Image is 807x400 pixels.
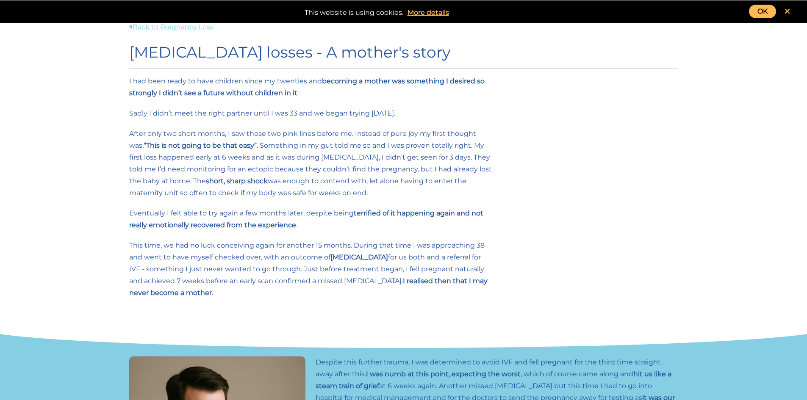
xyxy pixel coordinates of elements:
[129,128,492,199] p: After only two short months, I saw those two pink lines before me. Instead of pure joy my first t...
[129,75,492,99] p: I had been ready to have children since my twenties and .
[129,207,492,231] p: Eventually I felt able to try again a few months later, despite being .
[8,5,799,19] div: This website is using cookies.
[316,370,671,390] strong: hit us like a steam train of grief
[144,141,257,149] strong: “This is not going to be that easy”
[129,23,214,31] a: Back to Pregnancy Loss
[403,7,453,19] a: More details
[206,177,268,185] strong: short, sharp shock
[129,277,488,297] strong: I realised then that I may never become a mother
[330,253,388,261] strong: [MEDICAL_DATA]
[129,240,492,299] p: This time, we had no luck conceiving again for another 15 months. During that time I was approach...
[129,108,492,119] p: Sadly I didn’t meet the right partner until I was 33 and we began trying [DATE].
[129,43,678,61] h1: [MEDICAL_DATA] losses - A mother's story
[366,370,521,378] strong: I was numb at this point, expecting the worst
[749,5,776,18] a: OK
